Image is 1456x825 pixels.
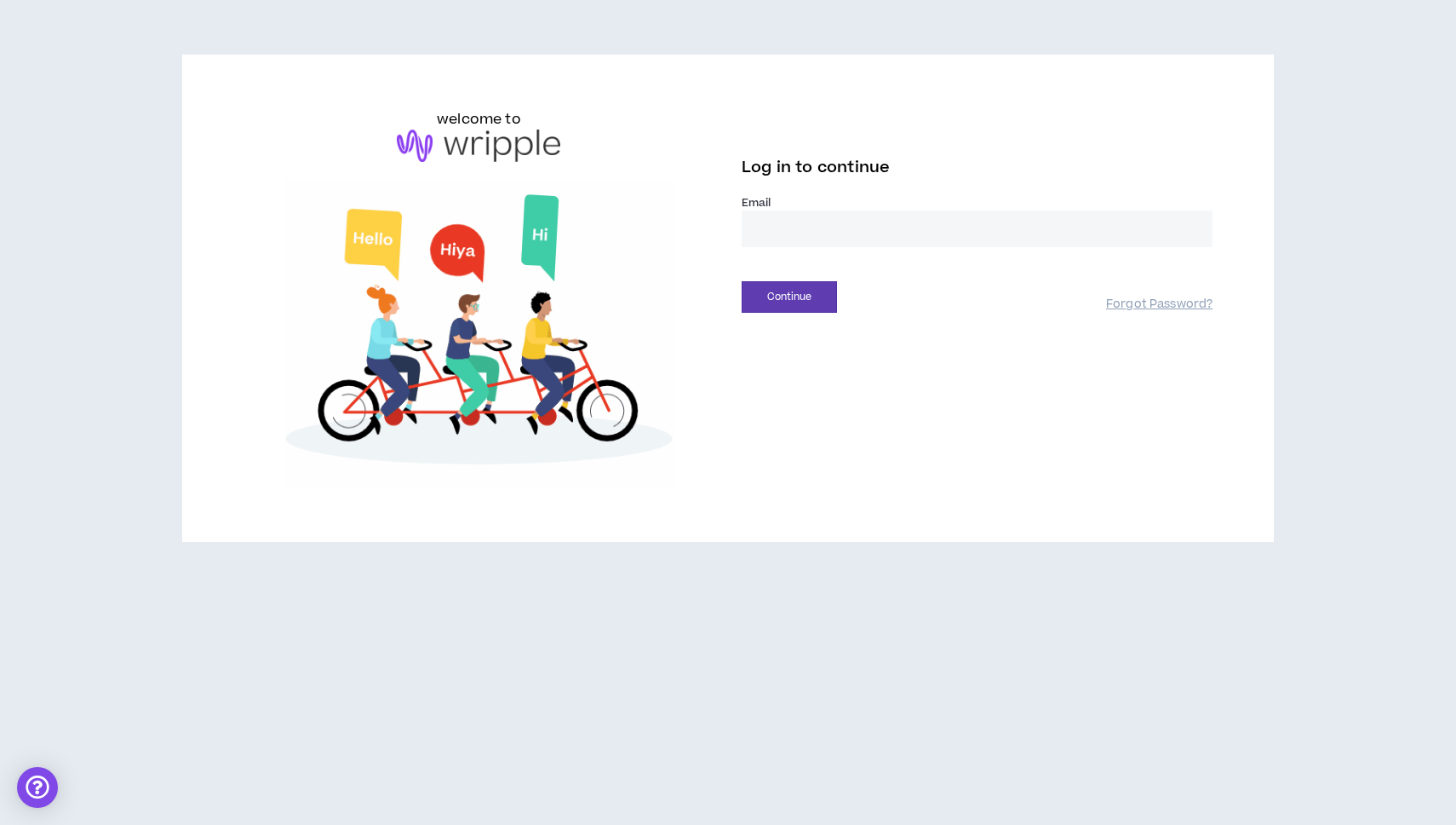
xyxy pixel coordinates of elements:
[244,179,714,487] img: Welcome to Wripple
[742,157,890,178] span: Log in to continue
[742,281,837,313] button: Continue
[742,195,1212,211] label: Email
[397,130,560,162] img: logo-brand.png
[1106,297,1212,313] a: Forgot Password?
[437,109,521,130] h6: welcome to
[17,767,58,808] div: Open Intercom Messenger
